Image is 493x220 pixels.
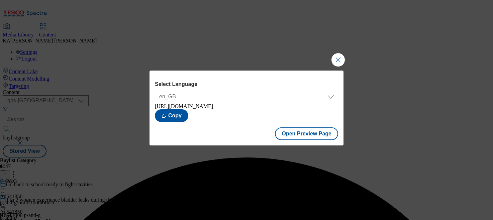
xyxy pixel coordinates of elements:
button: Close Modal [331,53,345,67]
label: Select Language [155,81,338,87]
div: Modal [150,71,343,145]
button: Copy [155,109,188,122]
div: [URL][DOMAIN_NAME] [155,103,338,109]
button: Open Preview Page [275,127,338,140]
